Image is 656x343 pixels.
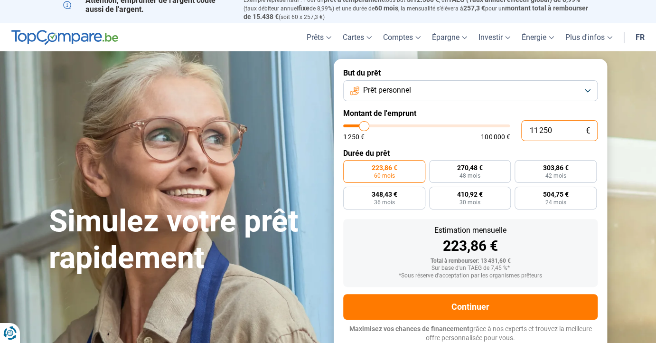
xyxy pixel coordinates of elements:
span: 223,86 € [371,164,397,171]
span: 48 mois [459,173,480,179]
div: Estimation mensuelle [351,227,590,234]
button: Continuer [343,294,598,320]
span: Prêt personnel [363,85,411,95]
span: 270,48 € [457,164,483,171]
span: 348,43 € [371,191,397,198]
span: € [586,127,590,135]
div: Sur base d'un TAEG de 7,45 %* [351,265,590,272]
span: 24 mois [545,200,566,205]
label: Montant de l'emprunt [343,109,598,118]
span: 257,3 € [463,4,485,12]
a: Investir [473,23,516,51]
span: 42 mois [545,173,566,179]
a: Énergie [516,23,560,51]
div: *Sous réserve d'acceptation par les organismes prêteurs [351,273,590,279]
div: 223,86 € [351,239,590,253]
p: grâce à nos experts et trouvez la meilleure offre personnalisée pour vous. [343,324,598,343]
span: 60 mois [374,173,394,179]
img: TopCompare [11,30,118,45]
span: 30 mois [459,200,480,205]
span: 100 000 € [481,133,510,140]
span: 410,92 € [457,191,483,198]
span: 504,75 € [543,191,569,198]
label: Durée du prêt [343,149,598,158]
a: Épargne [426,23,473,51]
span: 60 mois [375,4,398,12]
a: Plus d'infos [560,23,618,51]
label: But du prêt [343,68,598,77]
span: montant total à rembourser de 15.438 € [244,4,588,20]
button: Prêt personnel [343,80,598,101]
span: 303,86 € [543,164,569,171]
h1: Simulez votre prêt rapidement [49,203,322,276]
a: Prêts [301,23,337,51]
span: fixe [298,4,309,12]
span: Maximisez vos chances de financement [349,325,469,333]
a: Cartes [337,23,377,51]
div: Total à rembourser: 13 431,60 € [351,258,590,265]
a: fr [630,23,650,51]
a: Comptes [377,23,426,51]
span: 36 mois [374,200,394,205]
span: 1 250 € [343,133,365,140]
